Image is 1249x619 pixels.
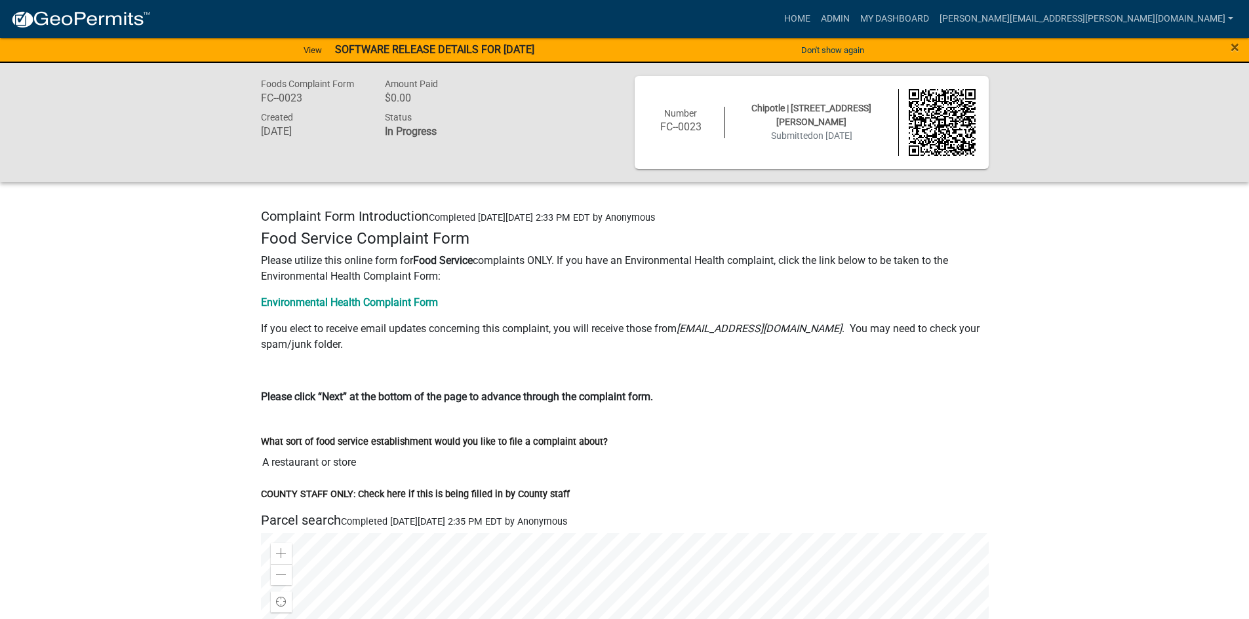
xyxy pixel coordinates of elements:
span: Created [261,112,293,122]
span: × [1231,38,1239,56]
h4: Food Service Complaint Form [261,229,989,248]
a: [PERSON_NAME][EMAIL_ADDRESS][PERSON_NAME][DOMAIN_NAME] [934,7,1239,31]
span: Completed [DATE][DATE] 2:35 PM EDT by Anonymous [341,516,567,527]
a: View [298,39,327,61]
label: COUNTY STAFF ONLY: Check here if this is being filled in by County staff [261,490,570,499]
h6: $0.00 [385,92,490,104]
div: Zoom in [271,543,292,564]
h6: FC--0023 [648,121,715,133]
h5: Parcel search [261,512,989,528]
a: Home [779,7,816,31]
span: Chipotle | [STREET_ADDRESS][PERSON_NAME] [751,103,871,127]
button: Close [1231,39,1239,55]
strong: Please click “Next” at the bottom of the page to advance through the complaint form. [261,390,653,403]
a: Admin [816,7,855,31]
h6: [DATE] [261,125,366,138]
span: Completed [DATE][DATE] 2:33 PM EDT by Anonymous [429,212,655,223]
strong: Food Service [413,254,473,267]
p: If you elect to receive email updates concerning this complaint, you will receive those from . Yo... [261,321,989,352]
i: [EMAIL_ADDRESS][DOMAIN_NAME] [677,322,842,335]
span: Number [664,108,697,119]
p: Please utilize this online form for complaints ONLY. If you have an Environmental Health complain... [261,253,989,284]
span: Foods Complaint Form [261,79,354,89]
button: Don't show again [796,39,869,61]
h6: FC--0023 [261,92,366,104]
div: Find my location [271,591,292,612]
span: Submitted on [DATE] [771,130,852,141]
span: Amount Paid [385,79,438,89]
strong: SOFTWARE RELEASE DETAILS FOR [DATE] [335,43,534,56]
span: Status [385,112,412,122]
label: What sort of food service establishment would you like to file a complaint about? [261,438,608,447]
a: My Dashboard [855,7,934,31]
h5: Complaint Form Introduction [261,208,989,224]
strong: In Progress [385,125,437,138]
a: Environmental Health Complaint Form [261,296,438,309]
img: QR code [909,89,976,156]
div: Zoom out [271,564,292,585]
